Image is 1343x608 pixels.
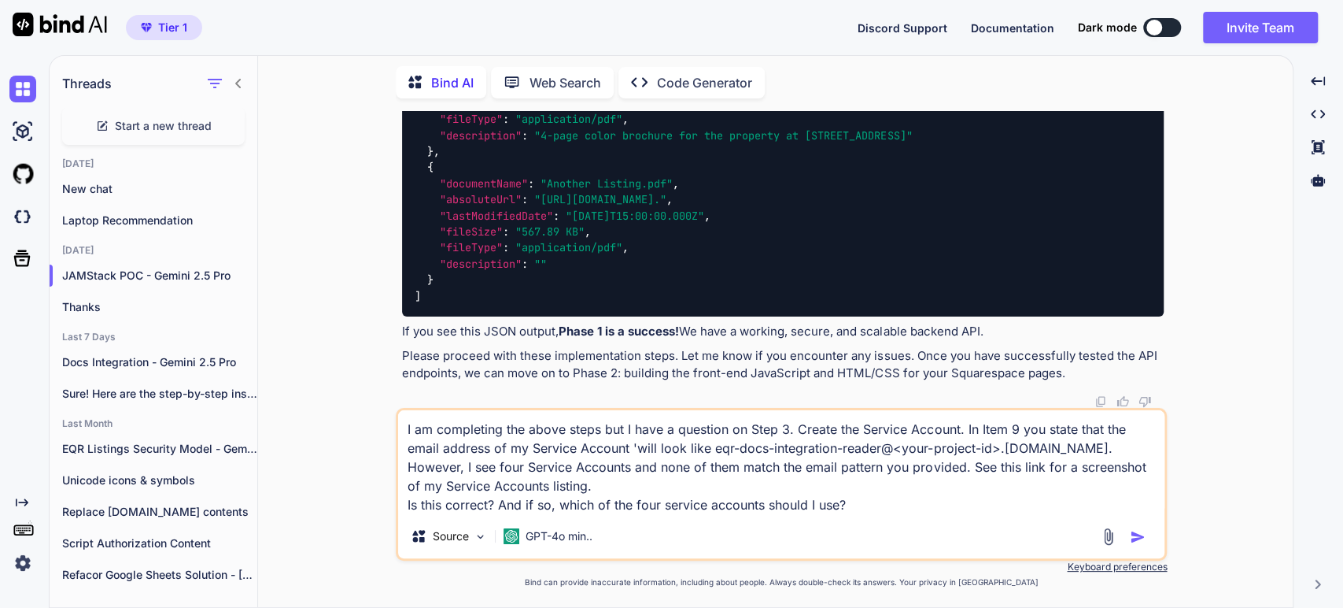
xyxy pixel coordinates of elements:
span: , [673,176,679,191]
p: Bind can provide inaccurate information, including about people. Always double-check its answers.... [396,576,1167,588]
p: Unicode icons & symbols [62,473,257,488]
span: , [434,144,440,158]
img: copy [1094,395,1107,408]
strong: Phase 1 is a success! [559,324,679,339]
span: : [503,224,509,239]
span: } [427,144,434,158]
h2: [DATE] [50,244,257,257]
span: "" [534,257,547,271]
img: like [1116,395,1129,408]
p: New chat [62,181,257,197]
p: Script Authorization Content [62,536,257,551]
img: attachment [1099,528,1117,546]
span: "application/pdf" [515,113,622,127]
span: "absoluteUrl" [440,193,522,207]
p: Replace [DOMAIN_NAME] contents [62,504,257,520]
span: : [553,209,559,223]
img: settings [9,550,36,576]
span: "application/pdf" [515,241,622,255]
span: "4-page color brochure for the property at [STREET_ADDRESS]" [534,128,912,143]
img: GPT-4o mini [504,528,519,544]
span: , [622,241,629,255]
p: Please proceed with these implementation steps. Let me know if you encounter any issues. Once you... [402,347,1164,383]
img: premium [141,23,152,32]
span: : [522,193,528,207]
img: githubLight [9,161,36,187]
img: dislike [1138,395,1151,408]
button: Invite Team [1203,12,1318,43]
span: Dark mode [1078,20,1137,35]
span: { [427,161,434,175]
p: Source [433,528,469,544]
img: ai-studio [9,118,36,145]
span: : [522,257,528,271]
span: "[URL][DOMAIN_NAME]." [534,193,666,207]
img: darkCloudIdeIcon [9,203,36,230]
p: Bind AI [431,73,474,92]
p: Keyboard preferences [396,561,1167,573]
span: Discord Support [858,21,947,35]
img: chat [9,76,36,102]
p: Sure! Here are the step-by-step instructions to... [62,386,257,402]
p: Docs Integration - Gemini 2.5 Pro [62,354,257,370]
span: ] [415,289,421,303]
span: "[DATE]T15:00:00.000Z" [566,209,704,223]
span: "Another Listing.pdf" [541,176,673,191]
span: "description" [440,128,522,143]
p: JAMStack POC - Gemini 2.5 Pro [62,268,257,284]
p: Refacor Google Sheets Solution - [PERSON_NAME] 4 [62,567,257,583]
img: Pick Models [474,530,487,543]
h2: [DATE] [50,158,257,170]
img: icon [1130,529,1146,545]
p: Laptop Recommendation [62,213,257,228]
p: Thanks [62,299,257,315]
img: Bind AI [13,13,107,36]
span: , [622,113,629,127]
span: "567.89 KB" [515,224,585,239]
h2: Last Month [50,417,257,430]
span: "lastModifiedDate" [440,209,553,223]
p: Web Search [529,73,601,92]
span: : [528,176,534,191]
textarea: I am completing the above steps but I have a question on Step 3. Create the Service Account. In I... [398,410,1164,514]
p: If you see this JSON output, We have a working, secure, and scalable backend API. [402,323,1164,341]
span: "description" [440,257,522,271]
span: , [585,224,591,239]
span: "fileType" [440,241,503,255]
button: Discord Support [858,20,947,36]
p: EQR Listings Security Model - Gemini [62,441,257,457]
span: Start a new thread [115,118,212,134]
h1: Threads [62,74,112,93]
span: , [704,209,710,223]
span: Documentation [971,21,1054,35]
span: "fileSize" [440,224,503,239]
span: Tier 1 [158,20,187,35]
span: } [427,273,434,287]
span: : [522,128,528,143]
span: "fileType" [440,113,503,127]
span: : [503,113,509,127]
p: Code Generator [657,73,752,92]
span: , [666,193,673,207]
button: Documentation [971,20,1054,36]
p: GPT-4o min.. [526,528,592,544]
h2: Last 7 Days [50,331,257,343]
span: : [503,241,509,255]
button: premiumTier 1 [126,15,202,40]
span: "documentName" [440,176,528,191]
